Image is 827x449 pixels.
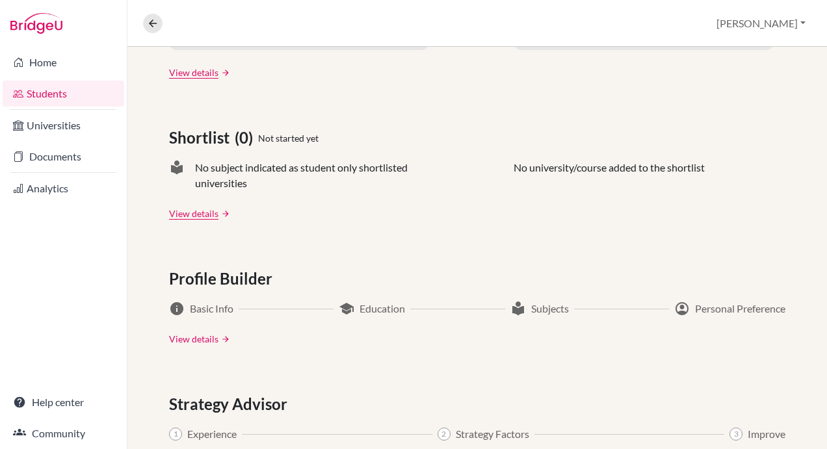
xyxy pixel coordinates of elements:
[438,428,451,441] span: 2
[169,267,278,290] span: Profile Builder
[510,301,526,316] span: local_library
[169,428,182,441] span: 1
[3,112,124,138] a: Universities
[258,131,319,145] span: Not started yet
[10,13,62,34] img: Bridge-U
[3,175,124,201] a: Analytics
[3,420,124,446] a: Community
[169,207,218,220] a: View details
[169,301,185,316] span: info
[169,332,218,346] a: View details
[218,335,230,344] a: arrow_forward
[235,126,258,149] span: (0)
[218,209,230,218] a: arrow_forward
[169,66,218,79] a: View details
[3,144,124,170] a: Documents
[195,160,429,191] span: No subject indicated as student only shortlisted universities
[169,160,185,191] span: local_library
[169,392,293,416] span: Strategy Advisor
[169,126,235,149] span: Shortlist
[190,301,233,316] span: Basic Info
[531,301,569,316] span: Subjects
[729,428,742,441] span: 3
[695,301,785,316] span: Personal Preference
[218,68,230,77] a: arrow_forward
[360,301,405,316] span: Education
[3,81,124,107] a: Students
[711,11,811,36] button: [PERSON_NAME]
[514,160,705,191] p: No university/course added to the shortlist
[456,426,529,442] span: Strategy Factors
[748,426,785,442] span: Improve
[187,426,237,442] span: Experience
[339,301,354,316] span: school
[3,389,124,415] a: Help center
[674,301,690,316] span: account_circle
[3,49,124,75] a: Home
